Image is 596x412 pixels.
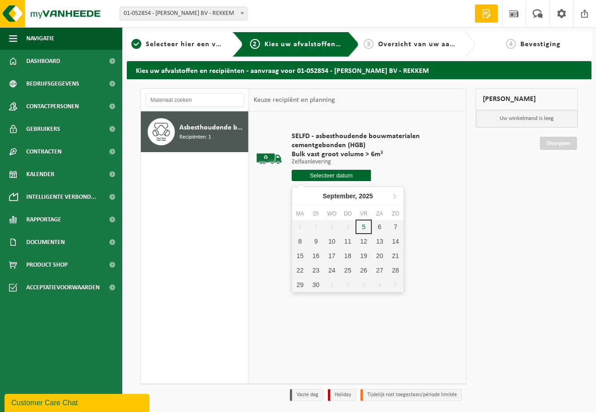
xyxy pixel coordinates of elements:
span: Selecteer hier een vestiging [146,41,244,48]
div: 23 [308,263,324,278]
div: 24 [324,263,340,278]
div: 5 [388,278,404,292]
button: Asbesthoudende bouwmaterialen cementgebonden (hechtgebonden) Recipiënten: 1 [141,111,249,152]
span: 01-052854 - LAPERE PATRICK BV - REKKEM [120,7,247,20]
div: 17 [324,249,340,263]
li: Holiday [328,389,356,401]
div: [PERSON_NAME] [476,88,578,110]
span: Contactpersonen [26,95,79,118]
li: Tijdelijk niet toegestaan/période limitée [360,389,462,401]
div: 7 [388,220,404,234]
span: Bedrijfsgegevens [26,72,79,95]
div: za [372,209,388,218]
div: 2 [340,278,356,292]
div: 15 [292,249,308,263]
div: 26 [356,263,371,278]
div: Keuze recipiënt en planning [249,89,340,111]
div: di [308,209,324,218]
span: SELFD - asbesthoudende bouwmaterialen cementgebonden (HGB) [292,132,450,150]
span: Gebruikers [26,118,60,140]
div: 30 [308,278,324,292]
div: 25 [340,263,356,278]
div: September, [319,189,376,203]
span: Kies uw afvalstoffen en recipiënten [264,41,389,48]
div: 5 [356,220,371,234]
div: 14 [388,234,404,249]
div: 20 [372,249,388,263]
div: 22 [292,263,308,278]
iframe: chat widget [5,392,151,412]
span: Bulk vast groot volume > 6m³ [292,150,450,159]
span: 01-052854 - LAPERE PATRICK BV - REKKEM [120,7,247,20]
h2: Kies uw afvalstoffen en recipiënten - aanvraag voor 01-052854 - [PERSON_NAME] BV - REKKEM [127,61,591,79]
div: 18 [340,249,356,263]
input: Selecteer datum [292,170,371,181]
div: 4 [372,278,388,292]
span: 2 [250,39,260,49]
div: 29 [292,278,308,292]
span: Bevestiging [520,41,561,48]
span: Intelligente verbond... [26,186,96,208]
span: Acceptatievoorwaarden [26,276,100,299]
div: 19 [356,249,371,263]
span: Recipiënten: 1 [179,133,211,142]
div: ma [292,209,308,218]
a: 1Selecteer hier een vestiging [131,39,225,50]
div: 12 [356,234,371,249]
div: 27 [372,263,388,278]
div: do [340,209,356,218]
span: Navigatie [26,27,54,50]
div: 1 [324,278,340,292]
span: Product Shop [26,254,67,276]
div: 10 [324,234,340,249]
div: 16 [308,249,324,263]
span: Dashboard [26,50,60,72]
div: 21 [388,249,404,263]
div: 3 [356,278,371,292]
span: Contracten [26,140,62,163]
div: wo [324,209,340,218]
div: vr [356,209,371,218]
span: Overzicht van uw aanvraag [378,41,474,48]
div: 9 [308,234,324,249]
div: 8 [292,234,308,249]
span: Kalender [26,163,54,186]
li: Vaste dag [290,389,323,401]
input: Materiaal zoeken [145,93,244,107]
span: 4 [506,39,516,49]
span: Asbesthoudende bouwmaterialen cementgebonden (hechtgebonden) [179,122,246,133]
i: 2025 [359,193,373,199]
div: 28 [388,263,404,278]
div: 11 [340,234,356,249]
span: 3 [364,39,374,49]
span: 1 [131,39,141,49]
div: 6 [372,220,388,234]
div: 13 [372,234,388,249]
p: Uw winkelmand is leeg [476,110,578,127]
p: Zelfaanlevering [292,159,450,165]
span: Documenten [26,231,65,254]
a: Doorgaan [540,137,577,150]
span: Rapportage [26,208,61,231]
div: zo [388,209,404,218]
